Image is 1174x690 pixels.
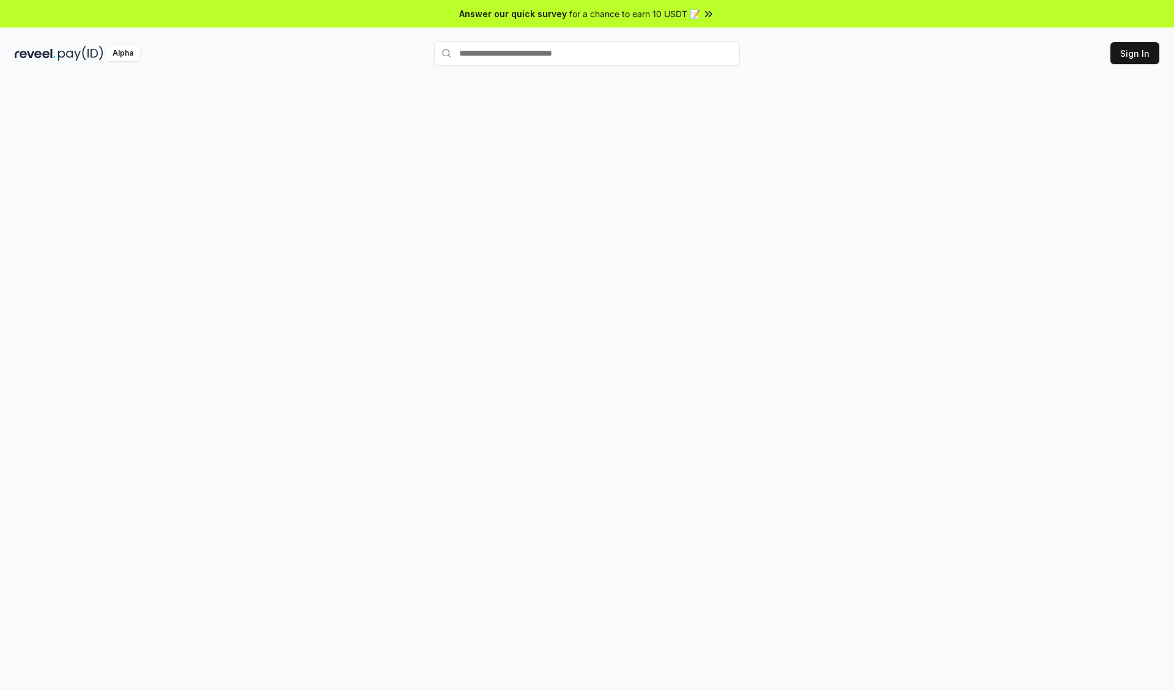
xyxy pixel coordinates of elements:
button: Sign In [1110,42,1159,64]
span: Answer our quick survey [459,7,567,20]
img: reveel_dark [15,46,56,61]
div: Alpha [106,46,140,61]
img: pay_id [58,46,103,61]
span: for a chance to earn 10 USDT 📝 [569,7,700,20]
